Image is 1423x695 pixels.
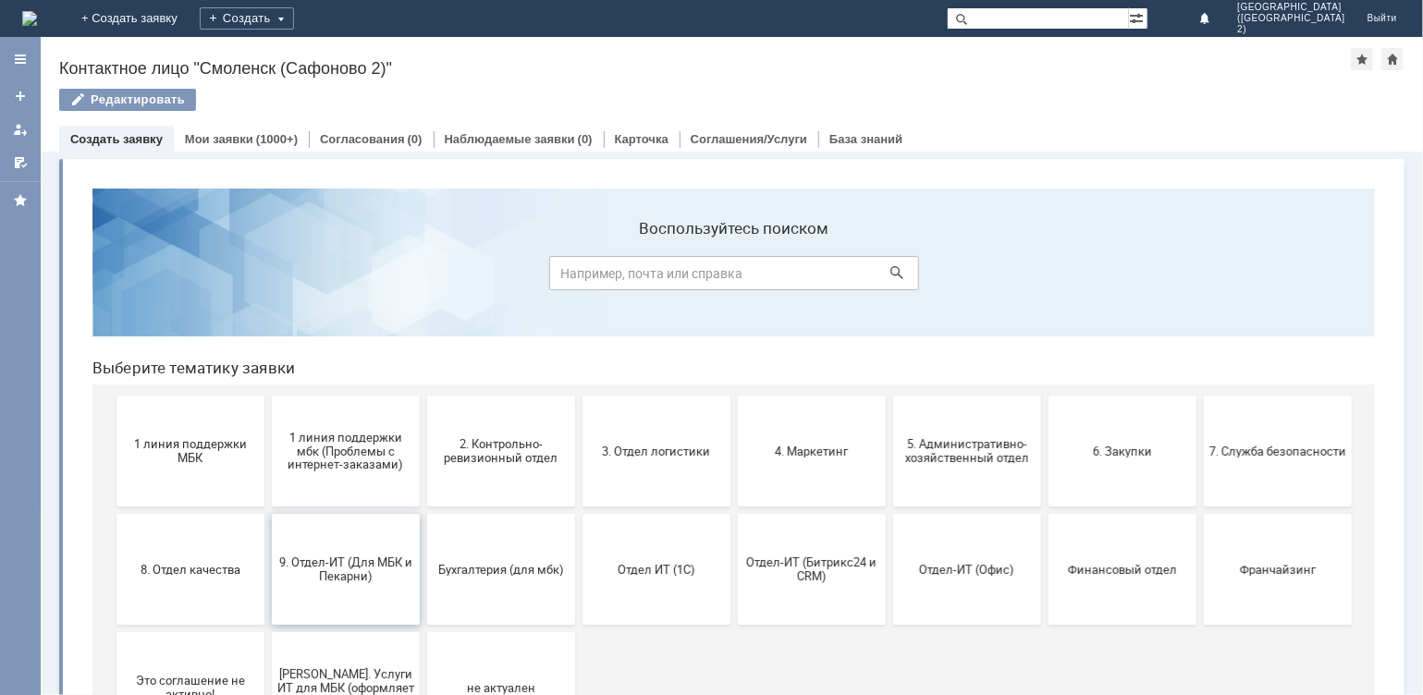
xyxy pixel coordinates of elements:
div: Создать [200,7,294,30]
button: 2. Контрольно-ревизионный отдел [350,222,497,333]
span: Финансовый отдел [976,388,1113,402]
a: Создать заявку [70,132,163,146]
button: 4. Маркетинг [660,222,808,333]
button: Отдел-ИТ (Офис) [816,340,963,451]
span: 5. Административно-хозяйственный отдел [821,263,958,291]
div: Контактное лицо "Смоленск (Сафоново 2)" [59,59,1351,78]
a: Мои согласования [6,148,35,177]
a: Согласования [320,132,405,146]
span: [PERSON_NAME]. Услуги ИТ для МБК (оформляет L1) [200,493,337,534]
header: Выберите тематику заявки [15,185,1297,203]
span: [GEOGRAPHIC_DATA] [1237,2,1344,13]
span: 1 линия поддержки МБК [44,263,181,291]
div: Сделать домашней страницей [1381,48,1404,70]
span: 8. Отдел качества [44,388,181,402]
button: Это соглашение не активно! [39,458,187,569]
span: Это соглашение не активно! [44,500,181,528]
label: Воспользуйтесь поиском [472,45,841,64]
input: Например, почта или справка [472,82,841,116]
a: Наблюдаемые заявки [445,132,575,146]
a: Карточка [615,132,669,146]
span: Отдел-ИТ (Офис) [821,388,958,402]
img: logo [22,11,37,26]
button: Отдел ИТ (1С) [505,340,653,451]
span: ([GEOGRAPHIC_DATA] [1237,13,1344,24]
button: 1 линия поддержки МБК [39,222,187,333]
span: не актуален [355,506,492,520]
button: не актуален [350,458,497,569]
a: Соглашения/Услуги [691,132,807,146]
span: 7. Служба безопасности [1132,270,1269,284]
a: База знаний [829,132,902,146]
div: (0) [408,132,423,146]
span: Расширенный поиск [1129,8,1147,26]
button: Бухгалтерия (для мбк) [350,340,497,451]
button: 1 линия поддержки мбк (Проблемы с интернет-заказами) [194,222,342,333]
span: Отдел ИТ (1С) [510,388,647,402]
span: 1 линия поддержки мбк (Проблемы с интернет-заказами) [200,256,337,298]
button: 3. Отдел логистики [505,222,653,333]
button: Франчайзинг [1126,340,1274,451]
a: Мои заявки [185,132,253,146]
span: 4. Маркетинг [666,270,803,284]
a: Перейти на домашнюю страницу [22,11,37,26]
span: Бухгалтерия (для мбк) [355,388,492,402]
span: 2) [1237,24,1344,35]
button: Отдел-ИТ (Битрикс24 и CRM) [660,340,808,451]
div: (1000+) [256,132,298,146]
div: (0) [578,132,593,146]
button: 9. Отдел-ИТ (Для МБК и Пекарни) [194,340,342,451]
span: 6. Закупки [976,270,1113,284]
button: [PERSON_NAME]. Услуги ИТ для МБК (оформляет L1) [194,458,342,569]
span: 9. Отдел-ИТ (Для МБК и Пекарни) [200,382,337,409]
button: 7. Служба безопасности [1126,222,1274,333]
button: 5. Административно-хозяйственный отдел [816,222,963,333]
a: Создать заявку [6,81,35,111]
a: Мои заявки [6,115,35,144]
button: 8. Отдел качества [39,340,187,451]
div: Добавить в избранное [1351,48,1373,70]
span: Франчайзинг [1132,388,1269,402]
span: 3. Отдел логистики [510,270,647,284]
button: 6. Закупки [971,222,1119,333]
span: 2. Контрольно-ревизионный отдел [355,263,492,291]
button: Финансовый отдел [971,340,1119,451]
span: Отдел-ИТ (Битрикс24 и CRM) [666,382,803,409]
